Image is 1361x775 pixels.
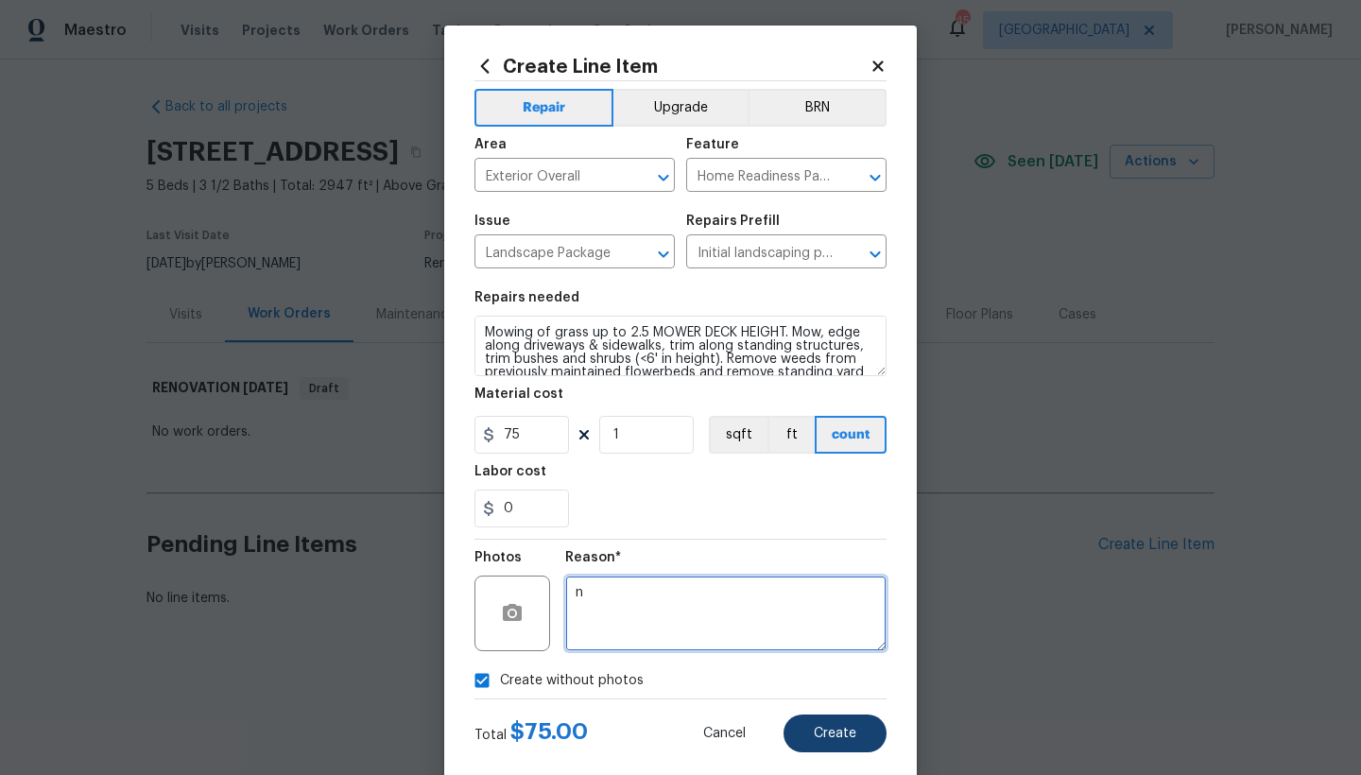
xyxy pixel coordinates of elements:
h5: Area [474,138,507,151]
button: Open [650,241,677,267]
h5: Photos [474,551,522,564]
h5: Material cost [474,387,563,401]
span: Create [814,727,856,741]
textarea: Mowing of grass up to 2.5 MOWER DECK HEIGHT. Mow, edge along driveways & sidewalks, trim along st... [474,316,887,376]
button: count [815,416,887,454]
button: Open [862,164,888,191]
button: BRN [748,89,887,127]
button: Upgrade [613,89,749,127]
h5: Reason* [565,551,621,564]
span: $ 75.00 [510,720,588,743]
button: sqft [709,416,767,454]
button: Open [650,164,677,191]
h5: Repairs Prefill [686,215,780,228]
textarea: n [565,576,887,651]
h2: Create Line Item [474,56,870,77]
button: ft [767,416,815,454]
h5: Issue [474,215,510,228]
h5: Labor cost [474,465,546,478]
h5: Feature [686,138,739,151]
span: Create without photos [500,671,644,691]
button: Cancel [673,715,776,752]
button: Create [784,715,887,752]
span: Cancel [703,727,746,741]
button: Open [862,241,888,267]
div: Total [474,722,588,745]
button: Repair [474,89,613,127]
h5: Repairs needed [474,291,579,304]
